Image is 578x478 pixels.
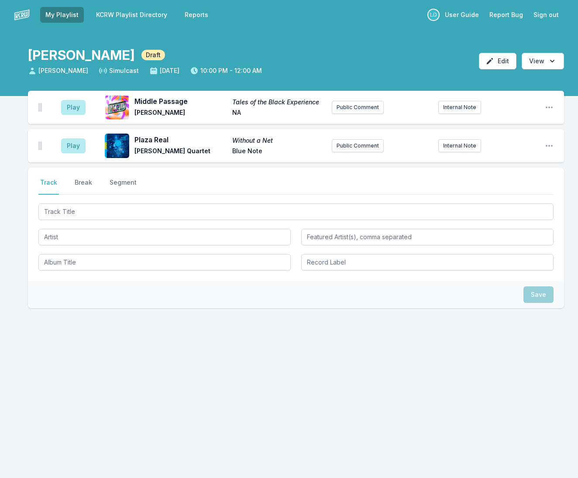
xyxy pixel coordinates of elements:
input: Artist [38,229,291,245]
span: Simulcast [99,66,139,75]
button: Open playlist item options [545,141,554,150]
button: Sign out [528,7,564,23]
button: Internal Note [438,139,481,152]
button: Play [61,100,86,115]
img: logo-white-87cec1fa9cbef997252546196dc51331.png [14,7,30,23]
h1: [PERSON_NAME] [28,47,134,63]
input: Album Title [38,254,291,271]
button: Internal Note [438,101,481,114]
img: Drag Handle [38,141,42,150]
a: User Guide [440,7,484,23]
span: Plaza Real [134,134,227,145]
a: Report Bug [484,7,528,23]
span: [DATE] [149,66,179,75]
button: Public Comment [332,139,384,152]
a: Reports [179,7,213,23]
input: Record Label [301,254,554,271]
span: [PERSON_NAME] Quartet [134,147,227,157]
a: My Playlist [40,7,84,23]
input: Featured Artist(s), comma separated [301,229,554,245]
input: Track Title [38,203,554,220]
button: Track [38,178,59,195]
img: Without a Net [105,134,129,158]
button: Break [73,178,94,195]
button: Open options [522,53,564,69]
button: Public Comment [332,101,384,114]
button: Save [523,286,554,303]
img: Drag Handle [38,103,42,112]
button: Edit [479,53,516,69]
span: Tales of the Black Experience [232,98,325,107]
span: Middle Passage [134,96,227,107]
span: NA [232,108,325,119]
button: Open playlist item options [545,103,554,112]
span: Blue Note [232,147,325,157]
span: [PERSON_NAME] [134,108,227,119]
span: [PERSON_NAME] [28,66,88,75]
button: Play [61,138,86,153]
span: Draft [141,50,165,60]
p: LeRoy Downs [427,9,440,21]
a: KCRW Playlist Directory [91,7,172,23]
span: 10:00 PM - 12:00 AM [190,66,262,75]
img: Tales of the Black Experience [105,95,129,120]
button: Segment [108,178,138,195]
span: Without a Net [232,136,325,145]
